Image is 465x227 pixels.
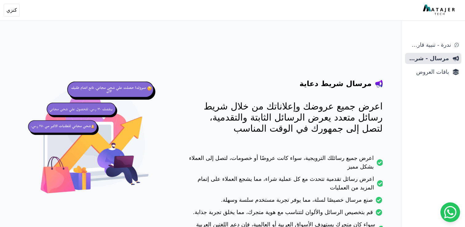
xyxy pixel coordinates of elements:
li: اعرض رسائل تقدمية تتحدث مع كل عملية شراء، مما يشجع العملاء على إتمام المزيد من العمليات [188,175,383,196]
span: كنزي [6,6,17,14]
h4: مرسال شريط دعاية [300,79,372,89]
li: صنع مرسال خصيصًا لسلة، مما يوفر تجربة مستخدم سلسة وسهلة. [188,196,383,208]
li: اعرض جميع رسائلك الترويجية، سواء كانت عروضًا أو خصومات، لتصل إلى العملاء بشكل مميز [188,154,383,175]
img: MatajerTech Logo [423,5,456,16]
button: كنزي [4,4,20,17]
span: مرسال - شريط دعاية [408,54,449,63]
span: ندرة - تنبية قارب علي النفاذ [408,41,451,49]
span: باقات العروض [408,68,449,76]
p: اعرض جميع عروضك وإعلاناتك من خلال شريط رسائل متعدد يعرض الرسائل الثابتة والتقدمية، لتصل إلى جمهور... [188,101,383,134]
li: قم بتخصيص الرسائل والألوان لتتناسب مع هوية متجرك، مما يخلق تجربة جذابة. [188,208,383,220]
img: hero [26,74,163,211]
